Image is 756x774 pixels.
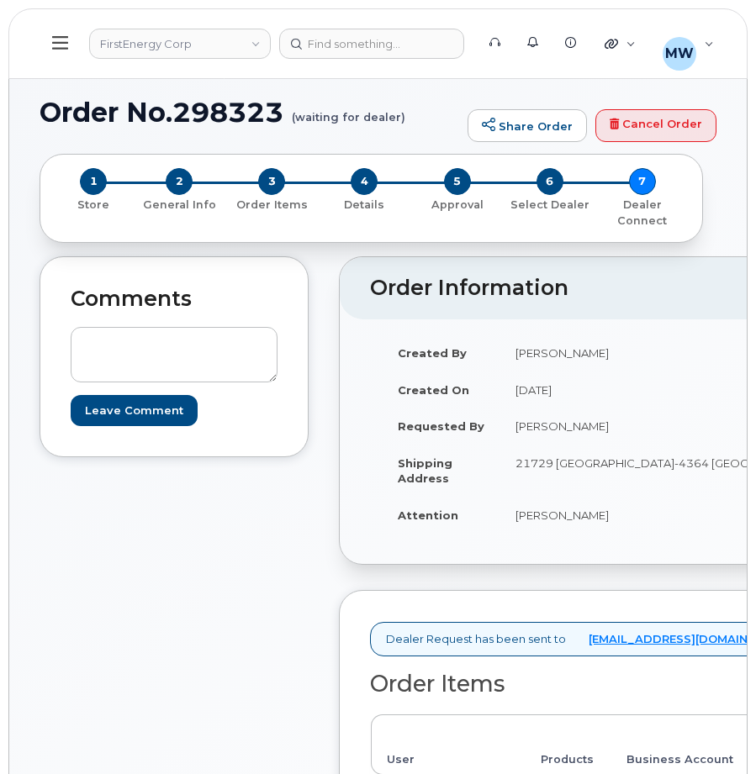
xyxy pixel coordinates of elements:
span: 1 [80,168,107,195]
a: 4 Details [318,195,410,213]
h1: Order No.298323 [40,97,459,127]
a: 1 Store [54,195,133,213]
a: 6 Select Dealer [504,195,596,213]
p: Select Dealer [510,197,589,213]
strong: Created On [398,383,469,397]
p: Details [325,197,404,213]
a: 5 Approval [411,195,504,213]
strong: Created By [398,346,467,360]
p: Store [61,197,126,213]
strong: Shipping Address [398,456,452,486]
span: 6 [537,168,563,195]
a: 2 General Info [133,195,225,213]
strong: Attention [398,508,458,522]
input: Leave Comment [71,395,198,426]
span: 2 [166,168,193,195]
a: 3 Order Items [225,195,318,213]
span: 4 [351,168,378,195]
a: Cancel Order [595,109,716,143]
p: General Info [140,197,219,213]
h2: Comments [71,287,278,311]
span: 3 [258,168,285,195]
small: (waiting for dealer) [292,97,405,124]
p: Order Items [232,197,311,213]
a: Share Order [468,109,587,143]
span: 5 [444,168,471,195]
p: Approval [418,197,497,213]
strong: Requested By [398,419,484,433]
